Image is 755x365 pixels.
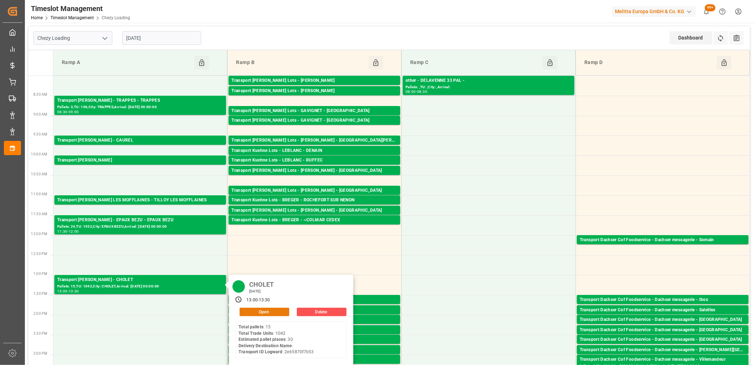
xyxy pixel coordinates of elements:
[580,323,746,329] div: Pallets: 1,TU: 66,City: [GEOGRAPHIC_DATA],Arrival: [DATE] 00:00:00
[57,276,223,284] div: Transport [PERSON_NAME] - CHOLET
[231,147,397,154] div: Transport Kuehne Lots - LEBLANC - DENAIN
[57,157,223,164] div: Transport [PERSON_NAME]
[247,279,276,289] div: CHOLET
[31,152,47,156] span: 10:00 AM
[239,337,285,342] b: Estimated pallet places
[57,144,223,150] div: Pallets: ,TU: 191,City: CAUREL,Arrival: [DATE] 00:00:00
[33,92,47,96] span: 8:30 AM
[231,157,397,164] div: Transport Kuehne Lots - LEBLANC - RUFFEC
[580,347,746,354] div: Transport Dachser Cof Foodservice - Dachser messagerie - [PERSON_NAME][GEOGRAPHIC_DATA][PERSON_NAME]
[31,3,130,14] div: Timeslot Management
[33,292,47,296] span: 1:30 PM
[231,174,397,180] div: Pallets: ,TU: 396,City: [GEOGRAPHIC_DATA],Arrival: [DATE] 00:00:00
[33,332,47,335] span: 2:30 PM
[57,137,223,144] div: Transport [PERSON_NAME] - CAUREL
[240,308,289,316] button: Open
[33,272,47,276] span: 1:00 PM
[406,84,572,90] div: Pallets: ,TU: ,City: ,Arrival:
[68,110,69,113] div: -
[59,56,194,69] div: Ramp A
[239,324,263,329] b: Total pallets
[69,110,79,113] div: 09:00
[231,194,397,200] div: Pallets: 2,TU: 513,City: [GEOGRAPHIC_DATA],Arrival: [DATE] 00:00:00
[57,224,223,230] div: Pallets: 24,TU: 1932,City: EPAUX BEZU,Arrival: [DATE] 00:00:00
[406,77,572,84] div: other - DELAVENNE 33 PAL -
[612,6,696,17] div: Melitta Europa GmbH & Co. KG
[31,172,47,176] span: 10:30 AM
[580,343,746,349] div: Pallets: 2,TU: 7,City: [GEOGRAPHIC_DATA],Arrival: [DATE] 00:00:00
[231,124,397,130] div: Pallets: 7,TU: 456,City: [GEOGRAPHIC_DATA],Arrival: [DATE] 00:00:00
[231,217,397,224] div: Transport Kuehne Lots - BREGER - ~COLMAR CEDEX
[407,56,543,69] div: Ramp C
[31,212,47,216] span: 11:30 AM
[580,354,746,360] div: Pallets: 1,TU: 25,City: [GEOGRAPHIC_DATA][PERSON_NAME],Arrival: [DATE] 00:00:00
[231,117,397,124] div: Transport [PERSON_NAME] Lots - GAVIGNET - [GEOGRAPHIC_DATA]
[259,297,270,303] div: 13:30
[31,232,47,236] span: 12:00 PM
[231,204,397,210] div: Pallets: 6,TU: 365,City: ROCHEFORT SUR NENON,Arrival: [DATE] 00:00:00
[122,31,201,45] input: DD-MM-YYYY
[31,252,47,256] span: 12:30 PM
[31,192,47,196] span: 11:00 AM
[57,97,223,104] div: Transport [PERSON_NAME] - TRAPPES - TRAPPES
[69,230,79,233] div: 12:00
[231,77,397,84] div: Transport [PERSON_NAME] Lots - [PERSON_NAME]
[416,90,417,93] div: -
[33,312,47,316] span: 2:00 PM
[246,297,258,303] div: 13:00
[233,56,369,69] div: Ramp B
[582,56,717,69] div: Ramp D
[580,334,746,340] div: Pallets: ,TU: 96,City: [GEOGRAPHIC_DATA],Arrival: [DATE] 00:00:00
[57,104,223,110] div: Pallets: 3,TU: 106,City: TRAPPES,Arrival: [DATE] 00:00:00
[57,110,68,113] div: 08:30
[231,144,397,150] div: Pallets: 2,TU: ,City: [GEOGRAPHIC_DATA][PERSON_NAME],Arrival: [DATE] 00:00:00
[57,290,68,293] div: 13:00
[580,356,746,363] div: Transport Dachser Cof Foodservice - Dachser messagerie - Villemandeur
[580,303,746,310] div: Pallets: 2,TU: 14,City: [GEOGRAPHIC_DATA],Arrival: [DATE] 00:00:00
[68,230,69,233] div: -
[714,4,730,20] button: Help Center
[705,4,716,11] span: 99+
[231,214,397,220] div: Pallets: 2,TU: ,City: [GEOGRAPHIC_DATA],Arrival: [DATE] 00:00:00
[247,289,276,294] div: [DATE]
[580,237,746,244] div: Transport Dachser Cof Foodservice - Dachser messagerie - Somain
[239,349,282,354] b: Transport ID Logward
[580,327,746,334] div: Transport Dachser Cof Foodservice - Dachser messagerie - [GEOGRAPHIC_DATA]
[57,217,223,224] div: Transport [PERSON_NAME] - EPAUX BEZU - EPAUX BEZU
[698,4,714,20] button: show 100 new notifications
[612,5,698,18] button: Melitta Europa GmbH & Co. KG
[580,244,746,250] div: Pallets: 2,TU: 66,City: [GEOGRAPHIC_DATA],Arrival: [DATE] 00:00:00
[417,90,427,93] div: 08:30
[580,336,746,343] div: Transport Dachser Cof Foodservice - Dachser messagerie - [GEOGRAPHIC_DATA]
[231,224,397,230] div: Pallets: 6,TU: 374,City: ~COLMAR CEDEX,Arrival: [DATE] 00:00:00
[231,154,397,160] div: Pallets: ,TU: 542,City: [GEOGRAPHIC_DATA],Arrival: [DATE] 00:00:00
[258,297,259,303] div: -
[231,197,397,204] div: Transport Kuehne Lots - BREGER - ROCHEFORT SUR NENON
[33,351,47,355] span: 3:00 PM
[231,137,397,144] div: Transport [PERSON_NAME] Lots - [PERSON_NAME] - [GEOGRAPHIC_DATA][PERSON_NAME]
[33,132,47,136] span: 9:30 AM
[57,164,223,170] div: Pallets: ,TU: 116,City: [GEOGRAPHIC_DATA],Arrival: [DATE] 00:00:00
[231,84,397,90] div: Pallets: 22,TU: 534,City: CARQUEFOU,Arrival: [DATE] 00:00:00
[670,31,712,44] div: Dashboard
[231,107,397,115] div: Transport [PERSON_NAME] Lots - GAVIGNET - [GEOGRAPHIC_DATA]
[57,204,223,210] div: Pallets: 4,TU: ,City: TILLOY LES MOFFLAINES,Arrival: [DATE] 00:00:00
[231,95,397,101] div: Pallets: 13,TU: 416,City: CARQUEFOU,Arrival: [DATE] 00:00:00
[69,290,79,293] div: 13:30
[50,15,94,20] a: Timeslot Management
[57,284,223,290] div: Pallets: 15,TU: 1042,City: CHOLET,Arrival: [DATE] 00:00:00
[57,230,68,233] div: 11:30
[580,316,746,323] div: Transport Dachser Cof Foodservice - Dachser messagerie - [GEOGRAPHIC_DATA]
[33,112,47,116] span: 9:00 AM
[68,290,69,293] div: -
[33,31,112,45] input: Type to search/select
[31,15,43,20] a: Home
[239,331,273,336] b: Total Trade Units
[57,197,223,204] div: Transport [PERSON_NAME] LES MOFFLAINES - TILLOY LES MOFFLAINES
[231,187,397,194] div: Transport [PERSON_NAME] Lots - [PERSON_NAME] - [GEOGRAPHIC_DATA]
[231,164,397,170] div: Pallets: ,TU: 381,City: RUFFEC,Arrival: [DATE] 00:00:00
[231,115,397,121] div: Pallets: 8,TU: 1416,City: [GEOGRAPHIC_DATA],Arrival: [DATE] 00:00:00
[99,33,110,44] button: open menu
[580,296,746,303] div: Transport Dachser Cof Foodservice - Dachser messagerie - Ibos
[406,90,416,93] div: 08:00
